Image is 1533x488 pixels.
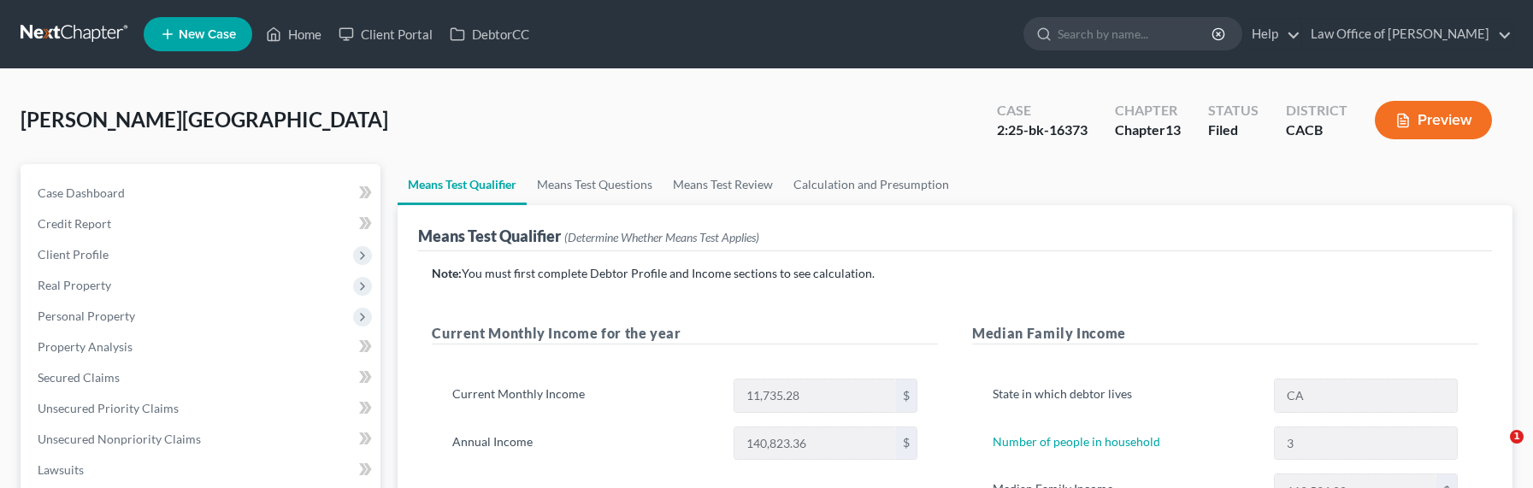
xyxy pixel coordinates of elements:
[997,101,1088,121] div: Case
[38,401,179,415] span: Unsecured Priority Claims
[1165,121,1181,138] span: 13
[179,28,236,41] span: New Case
[1208,121,1259,140] div: Filed
[398,164,527,205] a: Means Test Qualifier
[432,266,462,280] strong: Note:
[441,19,538,50] a: DebtorCC
[734,379,896,412] input: 0.00
[38,339,133,354] span: Property Analysis
[993,434,1160,449] a: Number of people in household
[38,278,111,292] span: Real Property
[896,379,917,412] div: $
[1243,19,1300,50] a: Help
[734,427,896,460] input: 0.00
[21,107,388,132] span: [PERSON_NAME][GEOGRAPHIC_DATA]
[527,164,663,205] a: Means Test Questions
[24,362,380,393] a: Secured Claims
[997,121,1088,140] div: 2:25-bk-16373
[38,462,84,477] span: Lawsuits
[1510,430,1524,444] span: 1
[1208,101,1259,121] div: Status
[444,426,725,461] label: Annual Income
[24,178,380,209] a: Case Dashboard
[432,265,1478,282] p: You must first complete Debtor Profile and Income sections to see calculation.
[38,216,111,231] span: Credit Report
[1275,427,1457,460] input: --
[972,323,1478,344] h5: Median Family Income
[24,393,380,424] a: Unsecured Priority Claims
[24,209,380,239] a: Credit Report
[1475,430,1516,471] iframe: Intercom live chat
[663,164,783,205] a: Means Test Review
[418,226,759,246] div: Means Test Qualifier
[38,370,120,385] span: Secured Claims
[1115,121,1181,140] div: Chapter
[38,185,125,200] span: Case Dashboard
[1302,19,1512,50] a: Law Office of [PERSON_NAME]
[1286,121,1347,140] div: CACB
[1275,379,1457,412] input: State
[564,230,759,244] span: (Determine Whether Means Test Applies)
[38,309,135,323] span: Personal Property
[38,432,201,446] span: Unsecured Nonpriority Claims
[1115,101,1181,121] div: Chapter
[24,455,380,485] a: Lawsuits
[444,379,725,413] label: Current Monthly Income
[1058,18,1214,50] input: Search by name...
[1375,101,1492,139] button: Preview
[896,427,917,460] div: $
[432,323,938,344] h5: Current Monthly Income for the year
[24,424,380,455] a: Unsecured Nonpriority Claims
[330,19,441,50] a: Client Portal
[24,332,380,362] a: Property Analysis
[38,247,109,262] span: Client Profile
[1286,101,1347,121] div: District
[783,164,959,205] a: Calculation and Presumption
[257,19,330,50] a: Home
[984,379,1265,413] label: State in which debtor lives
